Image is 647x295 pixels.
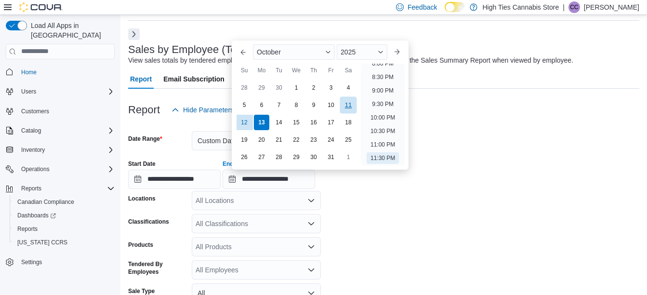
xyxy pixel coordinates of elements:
ul: Time [361,64,405,166]
li: 11:00 PM [367,139,399,150]
span: Dashboards [17,212,56,219]
a: Home [17,67,40,78]
div: day-26 [237,149,252,165]
button: Catalog [2,124,119,137]
div: day-31 [323,149,339,165]
div: day-23 [306,132,321,147]
p: High Ties Cannabis Store [482,1,559,13]
label: Locations [128,195,156,202]
button: Next [128,28,140,40]
span: Washington CCRS [13,237,115,248]
li: 8:00 PM [368,58,397,69]
span: Dashboards [13,210,115,221]
div: day-24 [323,132,339,147]
span: Reports [17,225,38,233]
div: day-27 [254,149,269,165]
span: [US_STATE] CCRS [17,239,67,246]
div: day-11 [340,96,357,113]
span: Reports [21,185,41,192]
div: Mo [254,63,269,78]
label: Sale Type [128,287,155,295]
span: 2025 [341,48,356,56]
div: day-19 [237,132,252,147]
h3: Sales by Employee (Tendered) [128,44,273,55]
label: Start Date [128,160,156,168]
div: day-16 [306,115,321,130]
button: Home [2,65,119,79]
div: day-21 [271,132,287,147]
button: Settings [2,255,119,269]
button: Canadian Compliance [10,195,119,209]
li: 9:00 PM [368,85,397,96]
div: day-8 [289,97,304,113]
a: Canadian Compliance [13,196,78,208]
span: Feedback [408,2,437,12]
div: day-4 [341,80,356,95]
li: 8:30 PM [368,71,397,83]
button: Inventory [17,144,49,156]
div: day-5 [237,97,252,113]
div: day-22 [289,132,304,147]
button: Hide Parameters [168,100,238,120]
button: Open list of options [307,243,315,251]
input: Press the down key to open a popover containing a calendar. [128,170,221,189]
span: Customers [17,105,115,117]
a: [US_STATE] CCRS [13,237,71,248]
div: Cole Christie [568,1,580,13]
div: day-30 [306,149,321,165]
span: Report [130,69,152,89]
label: Products [128,241,153,249]
div: October, 2025 [236,79,357,166]
span: Canadian Compliance [17,198,74,206]
span: Users [21,88,36,95]
button: Operations [17,163,53,175]
div: day-29 [289,149,304,165]
a: Customers [17,106,53,117]
label: Date Range [128,135,162,143]
div: Su [237,63,252,78]
button: Custom Date [192,131,321,150]
button: Users [17,86,40,97]
span: Inventory [21,146,45,154]
button: Next month [389,44,405,60]
div: day-7 [271,97,287,113]
button: Reports [2,182,119,195]
div: day-3 [323,80,339,95]
span: Operations [21,165,50,173]
div: day-6 [254,97,269,113]
img: Cova [19,2,63,12]
button: Customers [2,104,119,118]
span: Catalog [21,127,41,134]
div: Fr [323,63,339,78]
div: day-1 [341,149,356,165]
div: Th [306,63,321,78]
div: Tu [271,63,287,78]
div: day-28 [271,149,287,165]
div: day-18 [341,115,356,130]
div: day-2 [306,80,321,95]
label: End Date [223,160,248,168]
div: day-10 [323,97,339,113]
li: 9:30 PM [368,98,397,110]
button: Operations [2,162,119,176]
button: Catalog [17,125,45,136]
span: Users [17,86,115,97]
div: day-17 [323,115,339,130]
span: Customers [21,107,49,115]
a: Settings [17,256,46,268]
label: Classifications [128,218,169,226]
div: day-9 [306,97,321,113]
div: day-14 [271,115,287,130]
div: day-20 [254,132,269,147]
label: Tendered By Employees [128,260,188,276]
a: Reports [13,223,41,235]
span: Home [17,66,115,78]
span: Load All Apps in [GEOGRAPHIC_DATA] [27,21,115,40]
div: day-13 [254,115,269,130]
div: day-12 [237,115,252,130]
div: Sa [341,63,356,78]
button: [US_STATE] CCRS [10,236,119,249]
span: October [257,48,281,56]
button: Reports [17,183,45,194]
span: Reports [17,183,115,194]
